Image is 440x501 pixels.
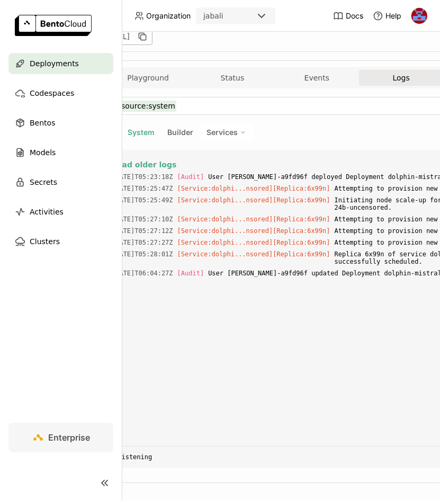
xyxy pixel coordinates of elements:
[190,70,274,86] button: Status
[273,239,330,246] span: [Replica:6x99n]
[346,11,363,21] span: Docs
[273,196,330,204] span: [Replica:6x99n]
[112,213,173,225] span: 2025-08-11T05:27:10.000Z
[165,126,195,139] button: Builder
[177,227,273,235] span: [Service:dolphi...nsored]
[200,123,253,141] div: Services
[15,15,92,36] img: logo
[273,185,330,192] span: [Replica:6x99n]
[8,172,113,193] a: Secrets
[8,142,113,163] a: Models
[146,11,191,21] span: Organization
[30,146,56,159] span: Models
[30,57,79,70] span: Deployments
[8,53,113,74] a: Deployments
[30,205,64,218] span: Activities
[112,237,173,248] span: 2025-08-11T05:27:27.000Z
[112,160,176,169] span: Load older logs
[177,239,273,246] span: [Service:dolphi...nsored]
[203,11,223,21] div: jabali
[8,423,113,452] a: Enterprise
[112,183,173,194] span: 2025-08-11T05:25:47.000Z
[112,248,173,260] span: 2025-08-11T05:28:01.000Z
[8,201,113,222] a: Activities
[273,227,330,235] span: [Replica:6x99n]
[112,453,152,461] div: Listening
[225,11,226,22] input: Selected jabali.
[177,270,204,277] span: [ Audit ]
[177,185,273,192] span: [Service:dolphi...nsored]
[106,70,190,86] button: Playground
[411,8,427,24] img: Jhonatan Oliveira
[103,28,152,45] div: [URL]
[8,83,113,104] a: Codespaces
[206,128,238,137] span: Services
[112,225,173,237] span: 2025-08-11T05:27:12.000Z
[385,11,401,21] span: Help
[177,196,273,204] span: [Service:dolphi...nsored]
[8,231,113,252] a: Clusters
[112,194,173,206] span: 2025-08-11T05:25:49.000Z
[333,11,363,21] a: Docs
[273,250,330,258] span: [Replica:6x99n]
[30,176,57,189] span: Secrets
[112,171,173,183] span: 2025-08-11T05:23:18.016Z
[8,112,113,133] a: Bentos
[49,432,91,443] span: Enterprise
[177,216,273,223] span: [Service:dolphi...nsored]
[30,87,74,100] span: Codespaces
[177,173,204,181] span: [ Audit ]
[112,267,173,279] span: 2025-08-11T06:04:27.272Z
[30,235,60,248] span: Clusters
[177,250,273,258] span: [Service:dolphi...nsored]
[125,126,157,139] button: System
[275,70,359,86] button: Events
[373,11,401,21] div: Help
[273,216,330,223] span: [Replica:6x99n]
[30,117,55,129] span: Bentos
